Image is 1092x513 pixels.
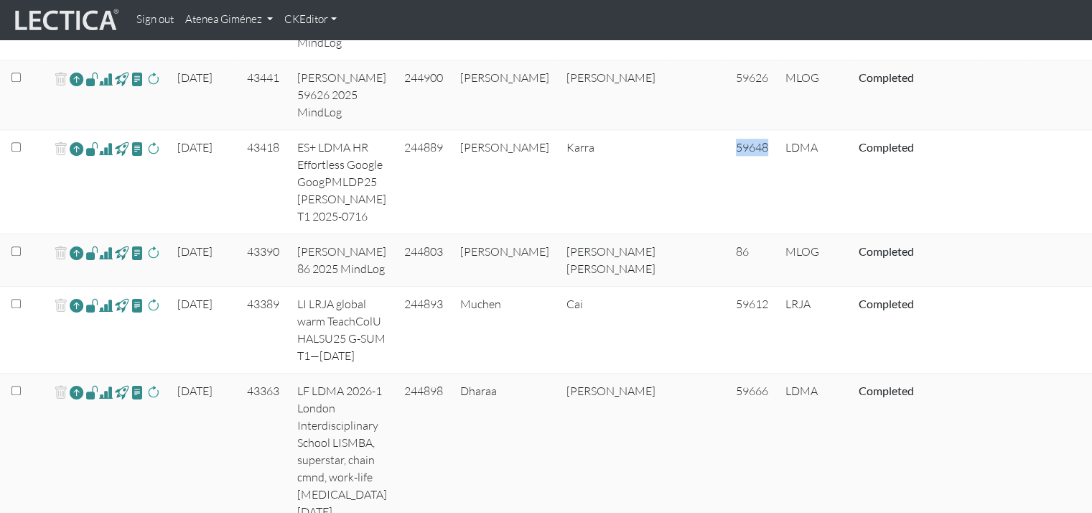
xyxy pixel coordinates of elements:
td: 86 [727,234,777,287]
span: rescore [146,70,160,88]
span: rescore [146,384,160,401]
td: [DATE] [169,60,238,130]
td: 43390 [238,234,289,287]
td: ES+ LDMA HR Effortless Google GoogPMLDP25 [PERSON_NAME] T1 2025-0716 [289,130,396,234]
span: Analyst score [99,70,113,88]
td: Muchen [452,287,558,374]
td: [DATE] [169,234,238,287]
span: view [85,70,99,87]
td: LI LRJA global warm TeachColU HALSU25 G-SUM T1—[DATE] [289,287,396,374]
td: [PERSON_NAME] 86 2025 MindLog [289,234,396,287]
span: delete [54,139,67,160]
td: 244889 [396,130,452,234]
span: rescore [146,297,160,314]
td: [PERSON_NAME] 59626 2025 MindLog [289,60,396,130]
td: Karra [558,130,664,234]
span: delete [54,295,67,316]
td: 244803 [396,234,452,287]
td: 43418 [238,130,289,234]
a: Completed = assessment has been completed; CS scored = assessment has been CLAS scored; LS scored... [859,70,914,84]
a: Completed = assessment has been completed; CS scored = assessment has been CLAS scored; LS scored... [859,140,914,154]
a: Sign out [131,6,179,34]
span: view [115,244,129,261]
td: LDMA [777,130,850,234]
span: view [85,384,99,400]
a: Reopen [70,69,83,90]
td: [PERSON_NAME] [558,60,664,130]
a: Completed = assessment has been completed; CS scored = assessment has been CLAS scored; LS scored... [859,384,914,397]
span: Analyst score [99,140,113,157]
td: 244893 [396,287,452,374]
span: view [85,244,99,261]
td: [PERSON_NAME] [452,130,558,234]
td: 59626 [727,60,777,130]
a: Reopen [70,243,83,264]
span: view [131,70,144,87]
span: view [131,384,144,400]
span: view [131,244,144,261]
a: Reopen [70,382,83,403]
a: Completed = assessment has been completed; CS scored = assessment has been CLAS scored; LS scored... [859,244,914,258]
td: [PERSON_NAME] [452,60,558,130]
span: delete [54,382,67,403]
span: view [85,297,99,313]
img: lecticalive [11,6,119,34]
td: [PERSON_NAME] [PERSON_NAME] [558,234,664,287]
span: view [131,140,144,157]
td: [PERSON_NAME] [452,234,558,287]
a: Reopen [70,139,83,160]
span: view [115,297,129,313]
span: rescore [146,140,160,157]
span: Analyst score [99,384,113,401]
td: 43389 [238,287,289,374]
td: 59612 [727,287,777,374]
td: [DATE] [169,287,238,374]
a: Atenea Giménez [179,6,279,34]
td: Cai [558,287,664,374]
td: 59648 [727,130,777,234]
span: Analyst score [99,244,113,262]
td: 43441 [238,60,289,130]
span: Analyst score [99,297,113,314]
td: 244900 [396,60,452,130]
td: MLOG [777,60,850,130]
a: Reopen [70,295,83,316]
td: LRJA [777,287,850,374]
span: view [115,384,129,400]
span: view [115,140,129,157]
span: view [85,140,99,157]
td: MLOG [777,234,850,287]
span: view [131,297,144,313]
span: rescore [146,244,160,262]
a: CKEditor [279,6,342,34]
span: delete [54,69,67,90]
td: [DATE] [169,130,238,234]
a: Completed = assessment has been completed; CS scored = assessment has been CLAS scored; LS scored... [859,297,914,310]
span: view [115,70,129,87]
span: delete [54,243,67,264]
